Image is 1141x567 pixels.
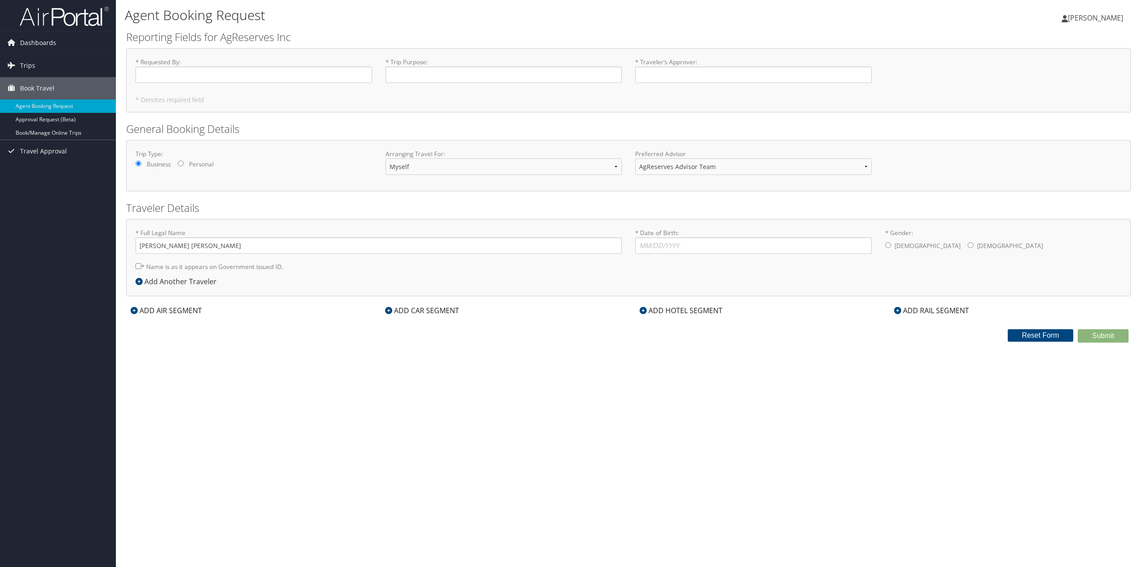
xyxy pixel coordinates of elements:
[20,54,35,77] span: Trips
[135,149,372,158] label: Trip Type:
[1008,329,1074,342] button: Reset Form
[381,305,464,316] div: ADD CAR SEGMENT
[126,29,1131,45] h2: Reporting Fields for AgReserves Inc
[189,160,213,169] label: Personal
[135,58,372,83] label: * Requested By :
[135,258,283,275] label: * Name is as it appears on Government issued ID.
[135,276,221,287] div: Add Another Traveler
[135,263,141,269] input: * Name is as it appears on Government issued ID.
[1062,4,1132,31] a: [PERSON_NAME]
[126,200,1131,215] h2: Traveler Details
[635,228,872,254] label: * Date of Birth:
[126,121,1131,137] h2: General Booking Details
[125,6,796,25] h1: Agent Booking Request
[20,6,109,27] img: airportal-logo.png
[135,66,372,83] input: * Requested By:
[890,305,973,316] div: ADD RAIL SEGMENT
[386,66,622,83] input: * Trip Purpose:
[977,237,1043,254] label: [DEMOGRAPHIC_DATA]
[635,149,872,158] label: Preferred Advisor
[386,149,622,158] label: Arranging Travel For:
[968,242,973,248] input: * Gender:[DEMOGRAPHIC_DATA][DEMOGRAPHIC_DATA]
[135,237,622,254] input: * Full Legal Name
[126,305,206,316] div: ADD AIR SEGMENT
[895,237,960,254] label: [DEMOGRAPHIC_DATA]
[20,77,54,99] span: Book Travel
[635,66,872,83] input: * Traveler’s Approver:
[635,305,727,316] div: ADD HOTEL SEGMENT
[147,160,171,169] label: Business
[885,228,1122,255] label: * Gender:
[20,140,67,162] span: Travel Approval
[635,58,872,83] label: * Traveler’s Approver :
[1068,13,1123,23] span: [PERSON_NAME]
[135,228,622,254] label: * Full Legal Name
[885,242,891,248] input: * Gender:[DEMOGRAPHIC_DATA][DEMOGRAPHIC_DATA]
[20,32,56,54] span: Dashboards
[635,237,872,254] input: * Date of Birth:
[386,58,622,83] label: * Trip Purpose :
[1078,329,1129,343] button: Submit
[135,97,1121,103] h5: * Denotes required field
